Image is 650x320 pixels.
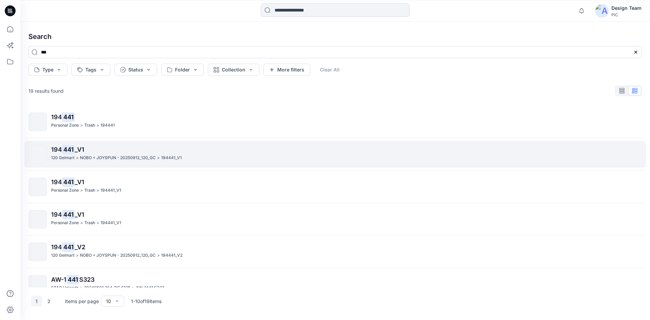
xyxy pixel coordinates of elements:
[161,64,204,76] button: Folder
[84,122,95,129] p: Trash
[161,154,182,162] p: 194441_V1
[80,187,83,194] p: >
[62,112,75,122] mark: 441
[28,87,64,94] p: 19 results found
[51,146,62,153] span: 194
[24,173,646,200] a: 194441_V1Personal Zone>Trash>194441_V1
[65,298,99,305] p: Items per page
[24,141,646,168] a: 194441_V1120 Gelmart>NOBO + JOYSPUN - 20250912_120_GC>194441_V1
[62,210,75,219] mark: 441
[76,154,79,162] p: >
[611,12,642,17] div: PIC
[136,284,165,292] p: AW-1441 S323
[51,187,79,194] p: Personal Zone
[157,252,160,259] p: >
[75,211,84,218] span: _V1
[106,298,111,305] div: 10
[263,64,310,76] button: More filters
[51,243,62,251] span: 194
[132,284,134,292] p: >
[114,64,157,76] button: Status
[75,243,85,251] span: _V2
[71,64,110,76] button: Tags
[24,238,646,265] a: 194441_V2120 Gelmart>NOBO + JOYSPUN - 20250912_120_GC>194441_V2
[62,145,75,154] mark: 441
[66,275,79,284] mark: 441
[157,154,160,162] p: >
[80,252,156,259] p: NOBO + JOYSPUN - 20250912_120_GC
[80,154,156,162] p: NOBO + JOYSPUN - 20250912_120_GC
[62,177,75,187] mark: 441
[24,108,646,135] a: 194441Personal Zone>Trash>194441
[51,113,62,121] span: 194
[51,276,66,283] span: AW-1
[84,187,95,194] p: Trash
[51,154,74,162] p: 120 Gelmart
[43,296,54,306] button: 2
[131,298,161,305] p: 1 - 10 of 19 items
[79,276,94,283] span: S323
[62,242,75,252] mark: 441
[96,122,99,129] p: >
[51,252,74,259] p: 120 Gelmart
[51,178,62,186] span: 194
[84,219,95,227] p: Trash
[84,284,130,292] p: 20240501_104_RC S125
[28,64,67,76] button: Type
[80,122,83,129] p: >
[51,122,79,129] p: Personal Zone
[76,252,79,259] p: >
[23,27,647,46] h4: Search
[51,219,79,227] p: Personal Zone
[51,284,79,292] p: STAR Uploads
[75,146,84,153] span: _V1
[80,284,83,292] p: >
[96,187,99,194] p: >
[208,64,259,76] button: Collection
[31,296,42,306] button: 1
[51,211,62,218] span: 194
[101,219,121,227] p: 194441_V1
[611,4,642,12] div: Design Team
[101,187,121,194] p: 194441_V1
[80,219,83,227] p: >
[595,4,609,18] img: avatar
[24,271,646,298] a: AW-1441S323STAR Uploads>20240501_104_RC S125>AW-1441 S323
[161,252,182,259] p: 194441_V2
[24,206,646,233] a: 194441_V1Personal Zone>Trash>194441_V1
[101,122,115,129] p: 194441
[75,178,84,186] span: _V1
[96,219,99,227] p: >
